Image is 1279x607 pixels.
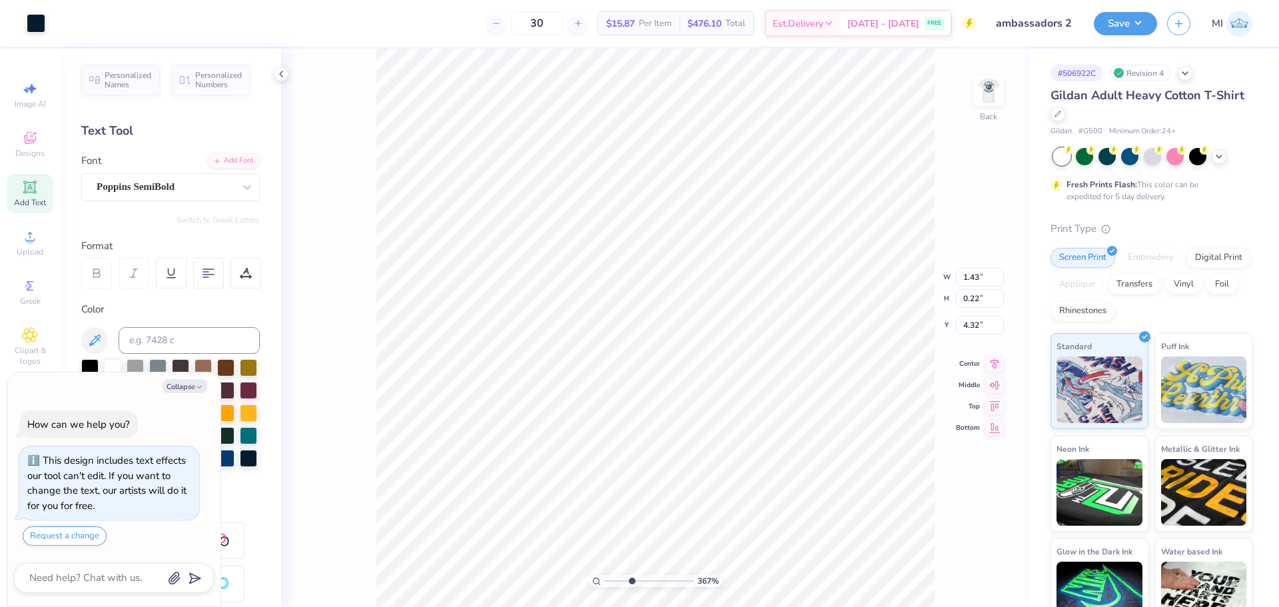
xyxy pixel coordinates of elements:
[1051,221,1252,237] div: Print Type
[1051,87,1244,103] span: Gildan Adult Heavy Cotton T-Shirt
[7,345,53,366] span: Clipart & logos
[687,17,721,31] span: $476.10
[207,153,260,169] div: Add Font
[1110,65,1171,81] div: Revision 4
[1212,11,1252,37] a: MI
[1051,301,1115,321] div: Rhinestones
[1051,275,1104,295] div: Applique
[606,17,635,31] span: $15.87
[81,239,261,254] div: Format
[1212,16,1223,31] span: MI
[81,122,260,140] div: Text Tool
[697,575,719,587] span: 367 %
[639,17,671,31] span: Per Item
[986,10,1084,37] input: Untitled Design
[1206,275,1238,295] div: Foil
[1186,248,1251,268] div: Digital Print
[163,379,207,393] button: Collapse
[1161,544,1222,558] span: Water based Ink
[1057,442,1089,456] span: Neon Ink
[27,418,130,431] div: How can we help you?
[927,19,941,28] span: FREE
[177,215,260,225] button: Switch to Greek Letters
[1161,459,1247,526] img: Metallic & Glitter Ink
[1066,179,1230,203] div: This color can be expedited for 5 day delivery.
[1161,356,1247,423] img: Puff Ink
[1078,126,1102,137] span: # G500
[725,17,745,31] span: Total
[15,99,46,109] span: Image AI
[1119,248,1182,268] div: Embroidery
[1057,459,1142,526] img: Neon Ink
[847,17,919,31] span: [DATE] - [DATE]
[956,402,980,411] span: Top
[511,11,563,35] input: – –
[956,359,980,368] span: Center
[1094,12,1157,35] button: Save
[1108,275,1161,295] div: Transfers
[1057,356,1142,423] img: Standard
[1057,544,1132,558] span: Glow in the Dark Ink
[956,380,980,390] span: Middle
[20,296,41,306] span: Greek
[1109,126,1176,137] span: Minimum Order: 24 +
[23,526,107,546] button: Request a change
[195,71,242,89] span: Personalized Numbers
[1161,442,1240,456] span: Metallic & Glitter Ink
[119,327,260,354] input: e.g. 7428 c
[773,17,823,31] span: Est. Delivery
[14,197,46,208] span: Add Text
[980,111,997,123] div: Back
[1226,11,1252,37] img: Ma. Isabella Adad
[105,71,152,89] span: Personalized Names
[17,247,43,257] span: Upload
[1051,126,1072,137] span: Gildan
[1051,65,1103,81] div: # 506922C
[81,153,101,169] label: Font
[1165,275,1202,295] div: Vinyl
[975,77,1002,104] img: Back
[15,148,45,159] span: Designs
[956,423,980,432] span: Bottom
[1057,339,1092,353] span: Standard
[81,302,260,317] div: Color
[1066,179,1137,190] strong: Fresh Prints Flash:
[27,454,187,512] div: This design includes text effects our tool can't edit. If you want to change the text, our artist...
[1161,339,1189,353] span: Puff Ink
[1051,248,1115,268] div: Screen Print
